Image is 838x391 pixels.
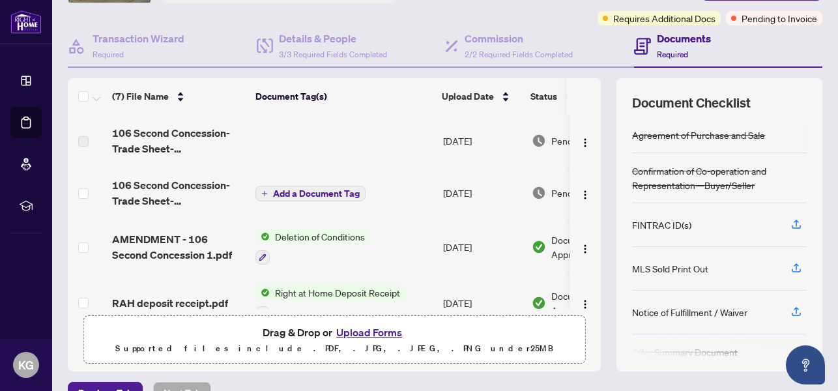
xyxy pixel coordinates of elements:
img: Logo [580,190,590,200]
span: RAH deposit receipt.pdf [112,295,228,311]
span: Required [657,50,689,59]
span: Add a Document Tag [273,189,360,198]
button: Logo [575,182,596,203]
h4: Transaction Wizard [93,31,184,46]
span: Pending Review [551,134,616,148]
td: [DATE] [438,275,527,331]
img: Document Status [532,186,546,200]
h4: Documents [657,31,712,46]
td: [DATE] [438,167,527,219]
img: Logo [580,244,590,254]
div: Confirmation of Co-operation and Representation—Buyer/Seller [632,164,807,192]
button: Add a Document Tag [255,185,366,202]
span: (7) File Name [112,89,169,104]
th: Document Tag(s) [250,78,437,115]
button: Status IconDeletion of Conditions [255,229,370,265]
span: Pending to Invoice [742,11,817,25]
span: 3/3 Required Fields Completed [280,50,388,59]
span: Requires Additional Docs [613,11,715,25]
span: Document Checklist [632,94,751,112]
td: [DATE] [438,115,527,167]
p: Supported files include .PDF, .JPG, .JPEG, .PNG under 25 MB [92,341,577,356]
h4: Commission [465,31,573,46]
div: Agreement of Purchase and Sale [632,128,765,142]
span: Status [530,89,557,104]
img: Logo [580,299,590,310]
button: Logo [575,293,596,313]
th: Status [525,78,636,115]
span: plus [261,190,268,197]
img: Document Status [532,134,546,148]
span: Pending Review [551,186,616,200]
img: Document Status [532,296,546,310]
span: Drag & Drop or [263,324,406,341]
span: 106 Second Concession-Trade Sheet- [PERSON_NAME] to Review.pdf [112,125,245,156]
button: Logo [575,237,596,257]
th: Upload Date [437,78,525,115]
button: Open asap [786,345,825,384]
span: Document Approved [551,233,632,261]
button: Logo [575,130,596,151]
th: (7) File Name [107,78,250,115]
span: Required [93,50,124,59]
span: KG [18,356,34,374]
img: Status Icon [255,229,270,244]
span: Upload Date [442,89,494,104]
img: Document Status [532,240,546,254]
img: Logo [580,138,590,148]
span: Document Approved [551,289,632,317]
span: 106 Second Concession-Trade Sheet- [PERSON_NAME] to Review.pdf [112,177,245,209]
h4: Details & People [280,31,388,46]
div: FINTRAC ID(s) [632,218,691,232]
button: Add a Document Tag [255,186,366,201]
button: Upload Forms [332,324,406,341]
div: MLS Sold Print Out [632,261,708,276]
td: [DATE] [438,219,527,275]
span: Drag & Drop orUpload FormsSupported files include .PDF, .JPG, .JPEG, .PNG under25MB [84,316,585,364]
span: 2/2 Required Fields Completed [465,50,573,59]
img: logo [10,10,42,34]
span: Right at Home Deposit Receipt [270,285,405,300]
div: Notice of Fulfillment / Waiver [632,305,747,319]
span: AMENDMENT - 106 Second Concession 1.pdf [112,231,245,263]
span: Deletion of Conditions [270,229,370,244]
img: Status Icon [255,285,270,300]
button: Status IconRight at Home Deposit Receipt [255,285,405,321]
